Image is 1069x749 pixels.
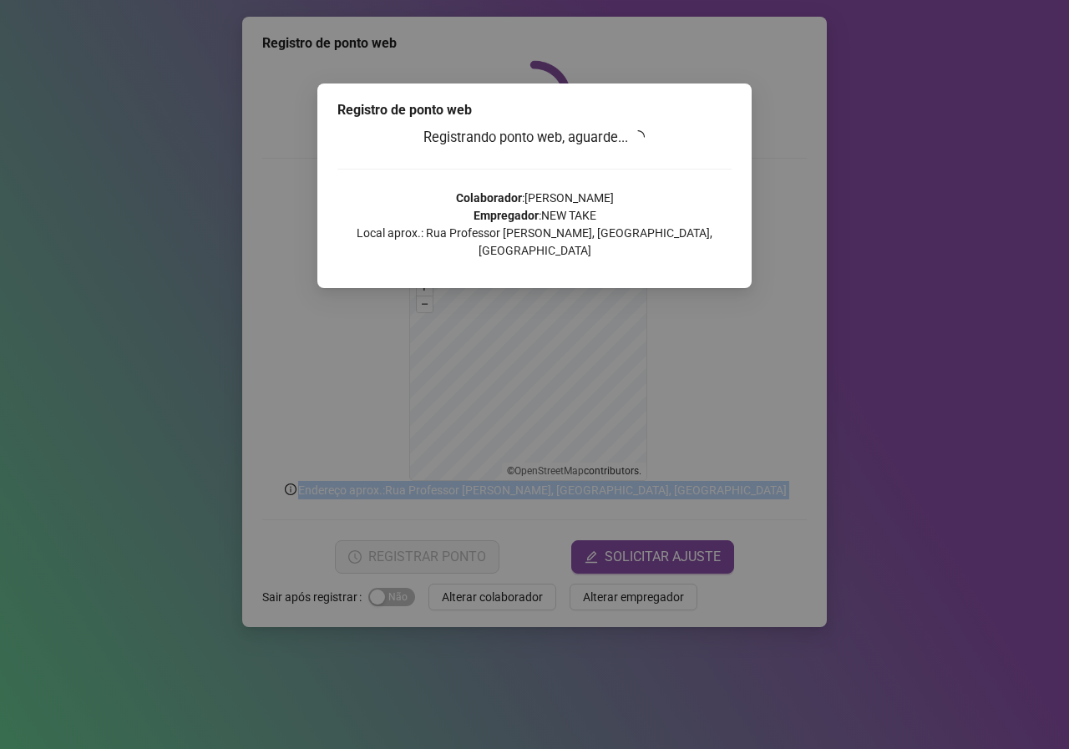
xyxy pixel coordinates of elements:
strong: Empregador [474,209,539,222]
h3: Registrando ponto web, aguarde... [337,127,732,149]
strong: Colaborador [456,191,522,205]
p: : [PERSON_NAME] : NEW TAKE Local aprox.: Rua Professor [PERSON_NAME], [GEOGRAPHIC_DATA], [GEOGRAP... [337,190,732,260]
div: Registro de ponto web [337,100,732,120]
span: loading [629,128,647,146]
